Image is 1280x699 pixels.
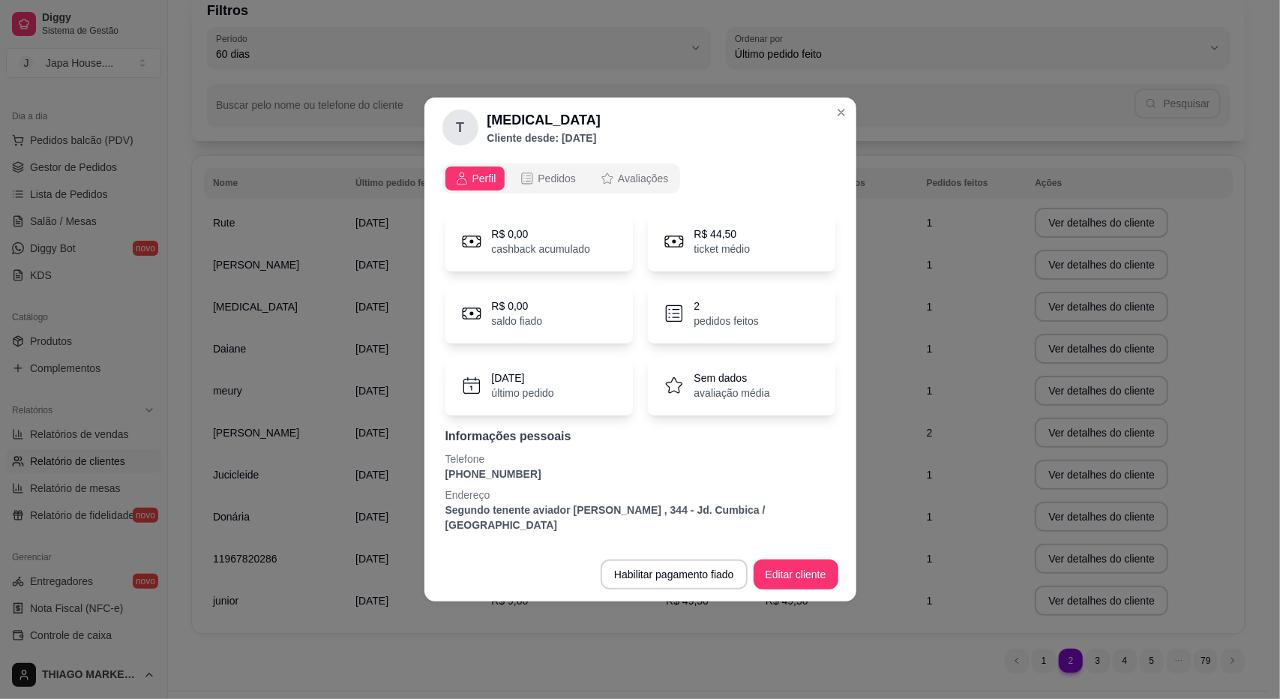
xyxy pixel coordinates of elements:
[492,298,543,313] p: R$ 0,00
[472,171,496,186] span: Perfil
[694,298,759,313] p: 2
[445,451,835,466] p: Telefone
[492,241,591,256] p: cashback acumulado
[829,100,853,124] button: Close
[445,427,835,445] p: Informações pessoais
[694,385,770,400] p: avaliação média
[601,559,748,589] button: Habilitar pagamento fiado
[487,109,601,130] h2: [MEDICAL_DATA]
[754,559,838,589] button: Editar cliente
[694,226,751,241] p: R$ 44,50
[492,313,543,328] p: saldo fiado
[445,502,835,532] p: Segundo tenente aviador [PERSON_NAME] , 344 - Jd. Cumbica / [GEOGRAPHIC_DATA]
[445,487,835,502] p: Endereço
[694,241,751,256] p: ticket médio
[442,163,681,193] div: opções
[445,466,835,481] p: [PHONE_NUMBER]
[618,171,668,186] span: Avaliações
[694,370,770,385] p: Sem dados
[442,163,838,193] div: opções
[492,226,591,241] p: R$ 0,00
[442,109,478,145] div: T
[487,130,601,145] p: Cliente desde: [DATE]
[492,370,554,385] p: [DATE]
[492,385,554,400] p: último pedido
[538,171,576,186] span: Pedidos
[694,313,759,328] p: pedidos feitos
